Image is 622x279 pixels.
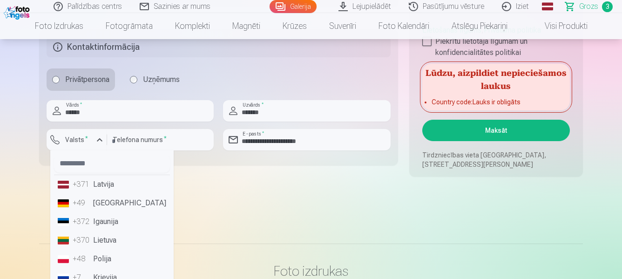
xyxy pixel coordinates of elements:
a: Foto izdrukas [24,13,95,39]
li: Polija [54,250,170,268]
a: Magnēti [221,13,271,39]
button: Maksāt [422,120,570,141]
p: Tirdzniecības vieta [GEOGRAPHIC_DATA], [STREET_ADDRESS][PERSON_NAME] [422,150,570,169]
input: Privātpersona [52,76,60,83]
div: +49 [73,197,91,209]
div: +48 [73,253,91,265]
div: , [422,21,570,58]
button: Valsts* [47,129,107,150]
div: +370 [73,235,91,246]
a: Komplekti [164,13,221,39]
label: Privātpersona [47,68,115,91]
div: +371 [73,179,91,190]
h5: Kontaktinformācija [47,37,391,57]
input: Uzņēmums [130,76,137,83]
li: Latvija [54,175,170,194]
h5: Lūdzu, aizpildiet nepieciešamos laukus [422,64,570,94]
label: Uzņēmums [124,68,185,91]
li: [GEOGRAPHIC_DATA] [54,194,170,212]
label: Valsts [61,135,92,144]
span: 3 [602,1,613,12]
li: Country code : Lauks ir obligāts [432,97,561,107]
img: /fa1 [4,4,32,20]
a: Visi produkti [519,13,599,39]
li: Igaunija [54,212,170,231]
div: Lauks ir obligāts [47,150,107,158]
label: Piekrītu lietotāja līgumam un konfidencialitātes politikai [422,36,570,58]
a: Fotogrāmata [95,13,164,39]
a: Suvenīri [318,13,367,39]
div: +372 [73,216,91,227]
span: Grozs [579,1,598,12]
a: Krūzes [271,13,318,39]
a: Atslēgu piekariņi [440,13,519,39]
a: Foto kalendāri [367,13,440,39]
li: Lietuva [54,231,170,250]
